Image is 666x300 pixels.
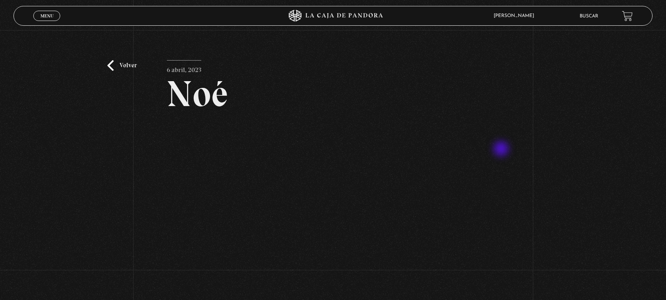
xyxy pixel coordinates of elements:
span: Menu [40,13,53,18]
a: Buscar [580,14,598,19]
p: 6 abril, 2023 [167,60,201,76]
a: View your shopping cart [622,11,633,21]
span: [PERSON_NAME] [490,13,542,18]
h2: Noé [167,76,499,112]
a: Volver [107,60,137,71]
span: Cerrar [38,20,56,26]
